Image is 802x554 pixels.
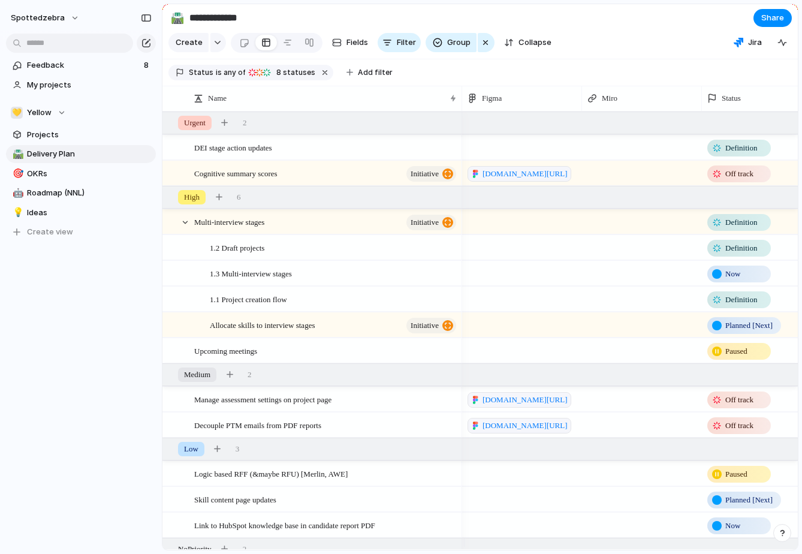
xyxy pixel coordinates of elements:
span: [DOMAIN_NAME][URL] [483,394,568,406]
span: Feedback [27,59,140,71]
span: initiative [411,317,439,334]
span: 8 [273,68,283,77]
button: Group [426,33,477,52]
a: [DOMAIN_NAME][URL] [468,392,571,408]
button: 🎯 [11,168,23,180]
span: Multi-interview stages [194,215,264,228]
span: Add filter [358,67,393,78]
span: Definition [725,242,757,254]
button: 🛣️ [168,8,187,28]
span: Name [208,92,227,104]
span: spottedzebra [11,12,65,24]
span: Logic based RFF (&maybe RFU) [Merlin, AWE] [194,466,348,480]
a: 🤖Roadmap (NNL) [6,184,156,202]
span: Paused [725,468,747,480]
span: 1.1 Project creation flow [210,292,287,306]
span: Create view [27,226,73,238]
button: Add filter [339,64,400,81]
button: isany of [213,66,248,79]
span: 8 [144,59,151,71]
span: Low [184,443,198,455]
span: Miro [602,92,617,104]
a: 🎯OKRs [6,165,156,183]
span: Filter [397,37,416,49]
span: any of [222,67,245,78]
span: [DOMAIN_NAME][URL] [483,420,568,432]
span: Now [725,520,740,532]
span: Ideas [27,207,152,219]
span: Link to HubSpot knowledge base in candidate report PDF [194,518,375,532]
button: Collapse [499,33,556,52]
span: Definition [725,294,757,306]
span: initiative [411,214,439,231]
a: My projects [6,76,156,94]
a: Projects [6,126,156,144]
span: Planned [Next] [725,494,773,506]
span: 2 [248,369,252,381]
span: OKRs [27,168,152,180]
a: [DOMAIN_NAME][URL] [468,166,571,182]
span: DEI stage action updates [194,140,272,154]
button: 💛Yellow [6,104,156,122]
span: My projects [27,79,152,91]
a: [DOMAIN_NAME][URL] [468,418,571,433]
span: Definition [725,216,757,228]
button: 🤖 [11,187,23,199]
span: Paused [725,345,747,357]
div: 🛣️ [171,10,184,26]
span: Group [447,37,471,49]
button: initiative [406,166,456,182]
span: 1.3 Multi-interview stages [210,266,292,280]
span: Jira [748,37,762,49]
span: [DOMAIN_NAME][URL] [483,168,568,180]
span: Planned [Next] [725,320,773,332]
span: Allocate skills to interview stages [210,318,315,332]
a: 🛣️Delivery Plan [6,145,156,163]
button: Create view [6,223,156,241]
span: Delivery Plan [27,148,152,160]
a: Feedback8 [6,56,156,74]
button: 💡 [11,207,23,219]
button: Jira [729,34,767,52]
span: initiative [411,165,439,182]
span: Manage assessment settings on project page [194,392,331,406]
button: spottedzebra [5,8,86,28]
button: initiative [406,318,456,333]
span: Roadmap (NNL) [27,187,152,199]
a: 💡Ideas [6,204,156,222]
span: Status [722,92,741,104]
span: Skill content page updates [194,492,276,506]
button: 🛣️ [11,148,23,160]
span: Projects [27,129,152,141]
span: 6 [237,191,241,203]
span: Status [189,67,213,78]
div: 🤖 [13,186,21,200]
span: Now [725,268,740,280]
div: 💛 [11,107,23,119]
span: Decouple PTM emails from PDF reports [194,418,321,432]
span: statuses [273,67,315,78]
button: initiative [406,215,456,230]
span: Off track [725,168,753,180]
span: Urgent [184,117,206,129]
div: 🎯 [13,167,21,180]
span: Definition [725,142,757,154]
span: Collapse [518,37,551,49]
div: 💡 [13,206,21,219]
span: 1.2 Draft projects [210,240,264,254]
div: 🛣️ [13,147,21,161]
span: Fields [346,37,368,49]
span: Cognitive summary scores [194,166,278,180]
span: Off track [725,394,753,406]
span: Yellow [27,107,52,119]
button: 8 statuses [246,66,318,79]
span: Figma [482,92,502,104]
span: is [216,67,222,78]
span: Share [761,12,784,24]
span: 2 [243,117,247,129]
span: High [184,191,200,203]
